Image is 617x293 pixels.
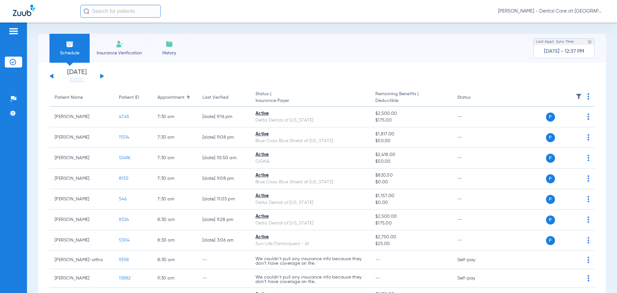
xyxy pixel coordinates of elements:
th: Remaining Benefits | [370,89,452,107]
td: Self-pay [452,269,496,288]
span: 4745 [119,114,129,119]
img: group-dot-blue.svg [587,175,589,182]
span: 546 [119,197,127,201]
span: $0.00 [375,199,447,206]
td: 7:30 AM [152,189,197,210]
span: P [546,113,555,122]
div: Active [255,234,365,241]
div: Active [255,172,365,179]
div: Patient ID [119,94,139,101]
div: Blue Cross Blue Shield of [US_STATE] [255,138,365,144]
img: group-dot-blue.svg [587,155,589,161]
td: [DATE] 9:16 PM [197,107,250,127]
div: Appointment [157,94,192,101]
span: Last Appt. Sync Time: [536,39,575,45]
div: Appointment [157,94,184,101]
img: group-dot-blue.svg [587,237,589,243]
td: -- [452,210,496,230]
span: $175.00 [375,117,447,124]
td: -- [452,148,496,169]
span: Insurance Verification [94,50,144,56]
div: Patient Name [55,94,83,101]
span: 8324 [119,217,129,222]
td: [DATE] 10:50 AM [197,148,250,169]
img: filter.svg [576,93,582,100]
input: Search for patients [80,5,161,18]
img: Zuub Logo [13,5,35,16]
td: -- [452,107,496,127]
span: P [546,133,555,142]
span: Deductible [375,97,447,104]
td: 7:30 AM [152,148,197,169]
img: group-dot-blue.svg [587,196,589,202]
div: Patient Name [55,94,109,101]
img: group-dot-blue.svg [587,114,589,120]
span: 5304 [119,238,130,243]
a: [DATE] [58,77,96,83]
span: $50.00 [375,138,447,144]
img: Schedule [66,40,74,48]
td: -- [197,269,250,288]
span: $0.00 [375,179,447,186]
span: [DATE] - 12:37 PM [544,48,584,55]
div: Sun Life/Dentaquest - AI [255,241,365,247]
td: 7:30 AM [152,127,197,148]
td: [PERSON_NAME] [49,189,114,210]
td: -- [452,230,496,251]
td: [DATE] 9:28 PM [197,210,250,230]
div: Active [255,131,365,138]
span: $1,157.00 [375,193,447,199]
td: [PERSON_NAME] [49,230,114,251]
span: Schedule [54,50,85,56]
span: $2,418.00 [375,151,447,158]
p: We couldn’t pull any insurance info because they don’t have coverage on file. [255,275,365,284]
th: Status [452,89,496,107]
span: 12496 [119,156,130,160]
span: P [546,236,555,245]
td: -- [452,189,496,210]
span: $25.00 [375,241,447,247]
img: last sync help info [587,40,592,44]
img: group-dot-blue.svg [587,275,589,281]
span: $2,500.00 [375,213,447,220]
td: [PERSON_NAME] [49,127,114,148]
div: Delta Dental of [US_STATE] [255,117,365,124]
span: History [154,50,184,56]
td: [PERSON_NAME]-ortho [49,251,114,269]
td: 9:30 AM [152,269,197,288]
th: Status | [250,89,370,107]
td: 8:30 AM [152,251,197,269]
td: [PERSON_NAME] [49,269,114,288]
span: -- [375,276,380,280]
div: Delta Dental of [US_STATE] [255,220,365,227]
span: Insurance Payer [255,97,365,104]
p: We couldn’t pull any insurance info because they don’t have coverage on file. [255,257,365,266]
div: Active [255,193,365,199]
span: P [546,215,555,224]
td: [DATE] 3:06 AM [197,230,250,251]
img: group-dot-blue.svg [587,216,589,223]
span: $2,750.00 [375,234,447,241]
span: $1,817.00 [375,131,447,138]
img: Manual Insurance Verification [116,40,123,48]
div: Last Verified [202,94,228,101]
img: group-dot-blue.svg [587,93,589,100]
div: Blue Cross Blue Shield of [US_STATE] [255,179,365,186]
div: Patient ID [119,94,147,101]
div: Active [255,110,365,117]
img: Search Icon [84,8,89,14]
div: CIGNA [255,158,365,165]
img: History [165,40,173,48]
td: 8:30 AM [152,210,197,230]
td: -- [452,127,496,148]
td: [DATE] 9:08 PM [197,169,250,189]
div: Delta Dental of [US_STATE] [255,199,365,206]
span: P [546,174,555,183]
td: [PERSON_NAME] [49,169,114,189]
td: [DATE] 9:08 PM [197,127,250,148]
span: -- [375,258,380,262]
li: [DATE] [58,69,96,83]
div: Last Verified [202,94,245,101]
span: $2,500.00 [375,110,447,117]
td: [PERSON_NAME] [49,148,114,169]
